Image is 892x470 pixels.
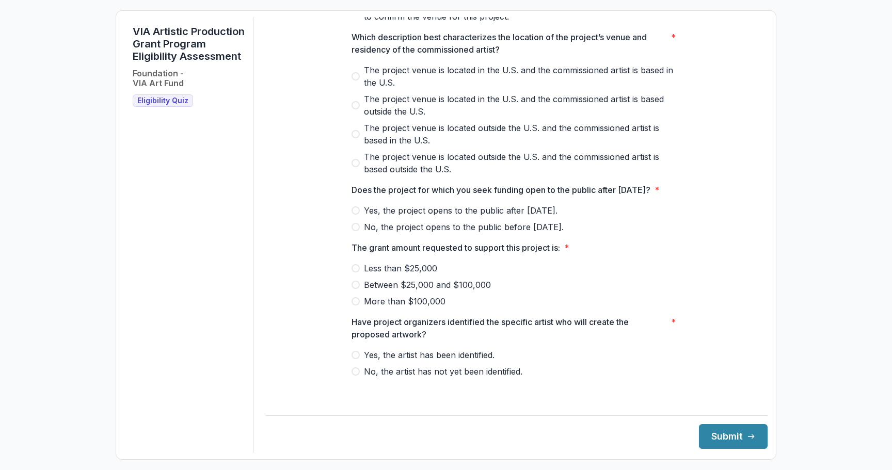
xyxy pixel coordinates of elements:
[137,96,188,105] span: Eligibility Quiz
[364,295,445,307] span: More than $100,000
[364,122,682,147] span: The project venue is located outside the U.S. and the commissioned artist is based in the U.S.
[364,279,491,291] span: Between $25,000 and $100,000
[364,349,495,361] span: Yes, the artist has been identified.
[352,241,560,254] p: The grant amount requested to support this project is:
[364,64,682,89] span: The project venue is located in the U.S. and the commissioned artist is based in the U.S.
[699,424,768,449] button: Submit
[364,262,437,274] span: Less than $25,000
[364,151,682,175] span: The project venue is located outside the U.S. and the commissioned artist is based outside the U.S.
[352,316,667,341] p: Have project organizers identified the specific artist who will create the proposed artwork?
[352,31,667,56] p: Which description best characterizes the location of the project’s venue and residency of the com...
[133,69,184,88] h2: Foundation - VIA Art Fund
[364,204,557,217] span: Yes, the project opens to the public after [DATE].
[352,184,650,196] p: Does the project for which you seek funding open to the public after [DATE]?
[364,93,682,118] span: The project venue is located in the U.S. and the commissioned artist is based outside the U.S.
[364,365,522,378] span: No, the artist has not yet been identified.
[133,25,245,62] h1: VIA Artistic Production Grant Program Eligibility Assessment
[364,221,564,233] span: No, the project opens to the public before [DATE].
